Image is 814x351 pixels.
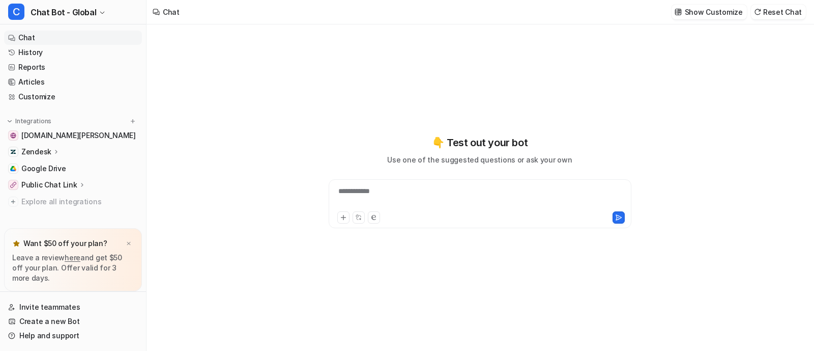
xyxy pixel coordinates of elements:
img: Public Chat Link [10,182,16,188]
img: reset [754,8,761,16]
a: Invite teammates [4,300,142,314]
span: C [8,4,24,20]
p: Leave a review and get $50 off your plan. Offer valid for 3 more days. [12,253,134,283]
a: History [4,45,142,60]
p: Want $50 off your plan? [23,238,107,249]
img: explore all integrations [8,197,18,207]
p: Use one of the suggested questions or ask your own [387,154,572,165]
img: Zendesk [10,149,16,155]
span: Chat Bot - Global [31,5,96,19]
a: price-agg-sandy.vercel.app[DOMAIN_NAME][PERSON_NAME] [4,128,142,143]
span: Explore all integrations [21,194,138,210]
a: here [65,253,80,262]
img: Google Drive [10,166,16,172]
p: Show Customize [685,7,743,17]
button: Integrations [4,116,54,126]
img: x [126,240,132,247]
span: [DOMAIN_NAME][PERSON_NAME] [21,130,136,141]
p: 👇 Test out your bot [432,135,528,150]
a: Create a new Bot [4,314,142,329]
img: customize [675,8,682,16]
div: Chat [163,7,180,17]
span: Google Drive [21,164,66,174]
a: Chat [4,31,142,45]
p: Zendesk [21,147,51,157]
p: Public Chat Link [21,180,77,190]
img: price-agg-sandy.vercel.app [10,132,16,139]
a: Help and support [4,329,142,343]
button: Reset Chat [751,5,806,19]
a: Reports [4,60,142,74]
a: Google DriveGoogle Drive [4,161,142,176]
a: Explore all integrations [4,195,142,209]
img: expand menu [6,118,13,125]
p: Integrations [15,117,51,125]
a: Customize [4,90,142,104]
a: Articles [4,75,142,89]
button: Show Customize [672,5,747,19]
img: star [12,239,20,248]
img: menu_add.svg [129,118,136,125]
